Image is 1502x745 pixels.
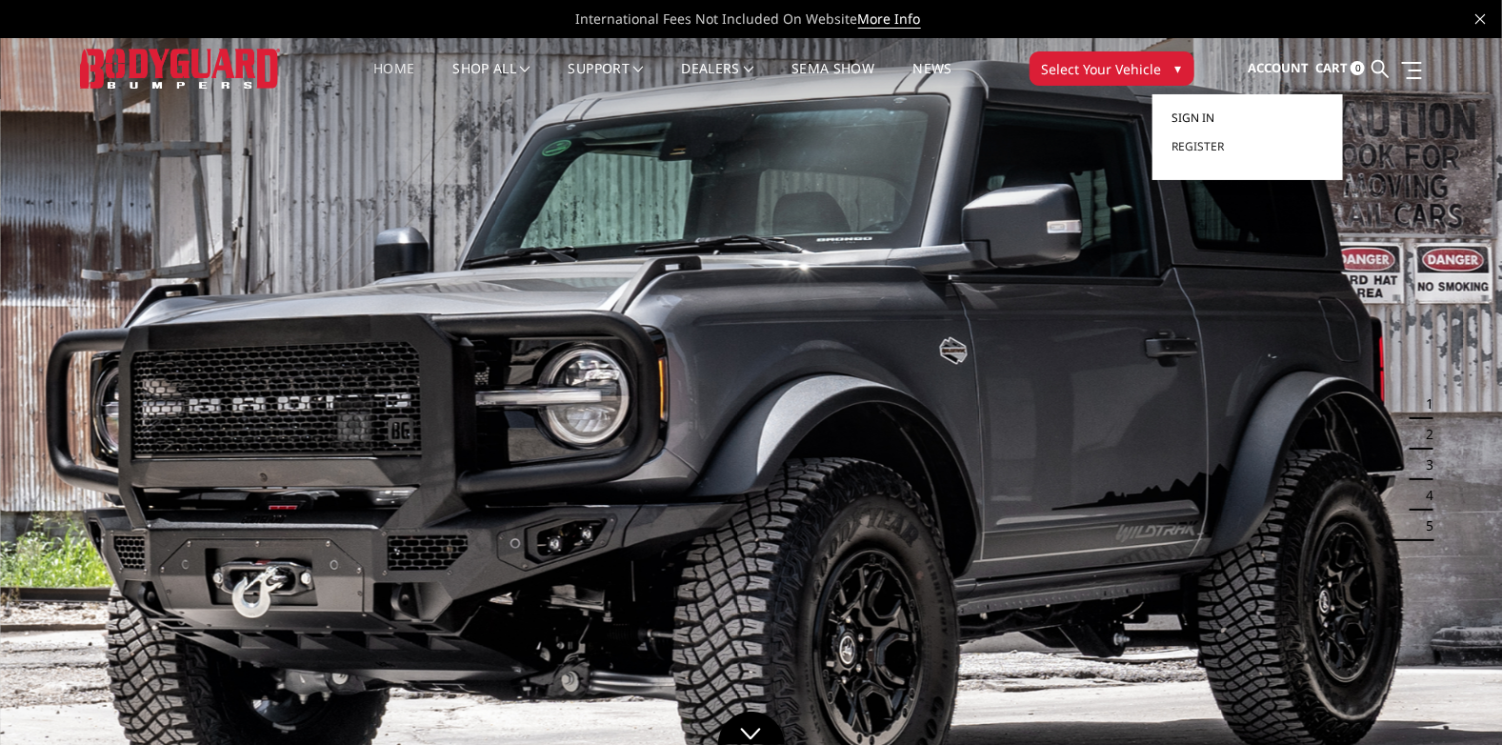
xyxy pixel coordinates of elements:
button: 4 of 5 [1414,480,1433,511]
a: More Info [858,10,921,29]
a: News [912,62,951,99]
a: Click to Down [718,712,785,745]
button: 5 of 5 [1414,511,1433,541]
span: Register [1172,138,1224,154]
a: Cart 0 [1315,43,1365,94]
button: Select Your Vehicle [1030,51,1194,86]
span: Select Your Vehicle [1042,59,1162,79]
a: shop all [453,62,531,99]
a: Dealers [682,62,754,99]
span: 0 [1351,61,1365,75]
span: Account [1248,59,1309,76]
button: 1 of 5 [1414,389,1433,419]
span: Cart [1315,59,1348,76]
a: SEMA Show [791,62,874,99]
span: ▾ [1175,58,1182,78]
a: Account [1248,43,1309,94]
a: Home [373,62,414,99]
img: BODYGUARD BUMPERS [80,49,280,88]
a: Support [569,62,644,99]
iframe: Chat Widget [1407,654,1502,745]
button: 2 of 5 [1414,419,1433,450]
a: Register [1172,132,1324,161]
span: Sign in [1172,110,1214,126]
a: Sign in [1172,104,1324,132]
button: 3 of 5 [1414,450,1433,480]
